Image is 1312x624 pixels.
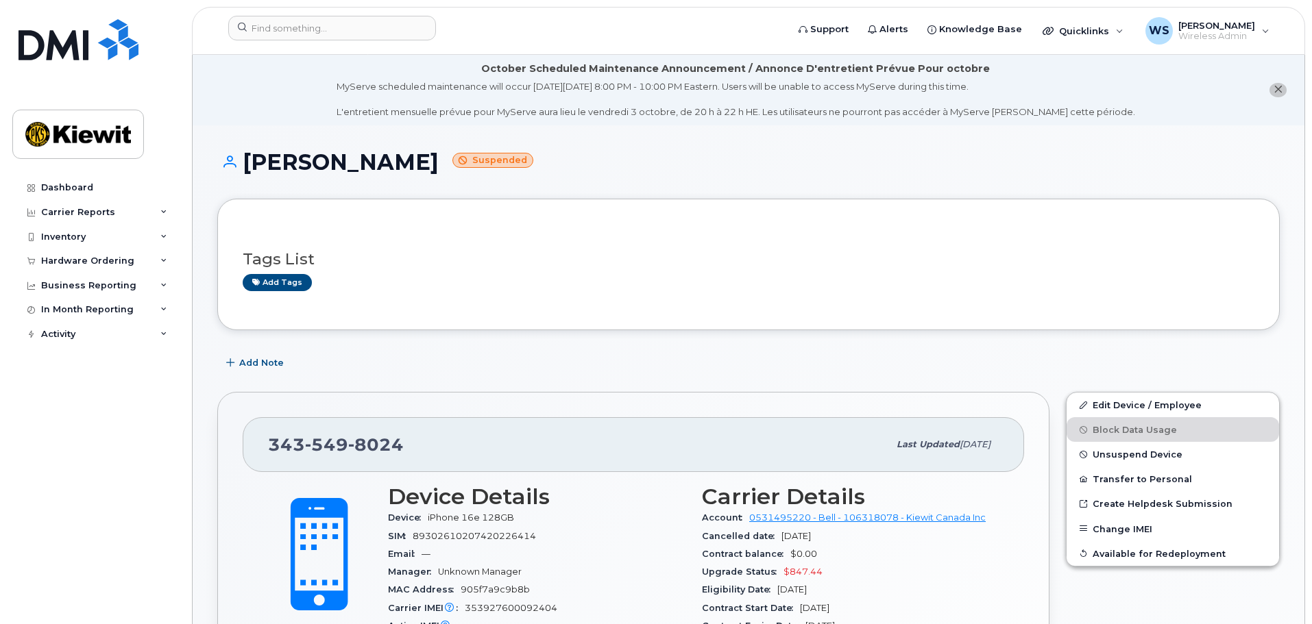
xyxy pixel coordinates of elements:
span: 343 [268,434,404,455]
span: SIM [388,531,413,541]
span: Contract Start Date [702,603,800,613]
a: Edit Device / Employee [1067,392,1279,417]
a: Create Helpdesk Submission [1067,491,1279,516]
a: 0531495220 - Bell - 106318078 - Kiewit Canada Inc [749,512,986,523]
span: 549 [305,434,348,455]
button: Block Data Usage [1067,417,1279,442]
span: Contract balance [702,549,790,559]
span: Eligibility Date [702,584,777,595]
span: — [422,549,430,559]
h3: Carrier Details [702,484,999,509]
span: [DATE] [960,439,991,449]
span: Available for Redeployment [1093,548,1226,558]
iframe: Messenger Launcher [1252,564,1302,614]
button: Change IMEI [1067,516,1279,541]
span: Device [388,512,428,523]
h3: Device Details [388,484,685,509]
div: MyServe scheduled maintenance will occur [DATE][DATE] 8:00 PM - 10:00 PM Eastern. Users will be u... [337,80,1135,118]
a: Add tags [243,274,312,291]
span: Unknown Manager [438,566,522,577]
button: Transfer to Personal [1067,466,1279,491]
span: 8024 [348,434,404,455]
div: October Scheduled Maintenance Announcement / Annonce D'entretient Prévue Pour octobre [481,62,990,76]
h1: [PERSON_NAME] [217,150,1280,174]
span: [DATE] [777,584,807,595]
span: MAC Address [388,584,461,595]
span: 89302610207420226414 [413,531,536,541]
small: Suspended [452,153,533,169]
span: Add Note [239,356,284,369]
button: Unsuspend Device [1067,442,1279,466]
span: $847.44 [783,566,823,577]
span: Last updated [897,439,960,449]
span: Account [702,512,749,523]
button: close notification [1270,83,1287,97]
button: Available for Redeployment [1067,541,1279,566]
span: Carrier IMEI [388,603,465,613]
h3: Tags List [243,251,1254,268]
span: iPhone 16e 128GB [428,512,514,523]
span: Upgrade Status [702,566,783,577]
span: [DATE] [781,531,811,541]
span: Unsuspend Device [1093,449,1182,460]
span: [DATE] [800,603,829,613]
span: 353927600092404 [465,603,557,613]
span: Manager [388,566,438,577]
span: Cancelled date [702,531,781,541]
button: Add Note [217,351,295,375]
span: 905f7a9c9b8b [461,584,530,595]
span: Email [388,549,422,559]
span: $0.00 [790,549,817,559]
